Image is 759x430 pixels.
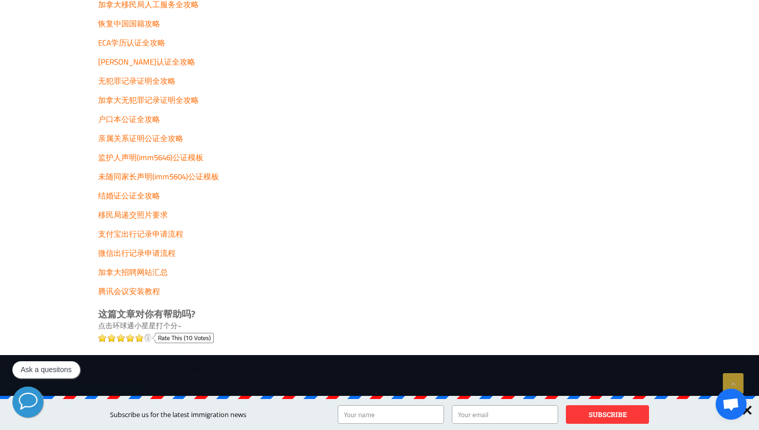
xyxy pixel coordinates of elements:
[98,112,160,127] a: 户口本公证全攻略
[98,73,176,88] a: 无犯罪记录证明全攻略
[338,405,444,424] input: Your name
[98,54,195,69] a: [PERSON_NAME]认证全攻略
[110,410,246,419] span: Subscribe us for the latest immigration news
[98,265,168,280] a: 加拿大招聘网站汇总
[98,320,477,331] div: 点击环球通小星星打个分~
[98,131,183,146] a: 亲属关系证明公证全攻略
[589,410,627,419] strong: SUBSCRIBE
[98,309,477,320] div: 这篇文章对你有帮助吗?
[98,188,160,203] a: 结婚证公证全攻略
[723,373,744,394] a: Go to Top
[98,93,199,108] a: 加拿大无犯罪记录证明全攻略
[98,169,219,184] a: 未随同家长声明(imm5604)公证模板
[98,16,160,31] a: 恢复中国国籍攻略
[98,245,176,260] a: 微信出行记录申请流程
[98,284,160,299] a: 腾讯会议安装教程
[452,405,558,424] input: Your email
[98,150,203,165] a: 监护人声明(imm5646)公证模板
[21,365,72,374] p: Ask a quesitons
[98,35,165,50] a: ECA学历认证全攻略
[98,226,183,241] a: 支付宝出行记录申请流程
[716,389,747,420] div: Open chat
[158,332,211,344] span: Rate this (10 Votes)
[98,207,168,222] a: 移民局递交照片要求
